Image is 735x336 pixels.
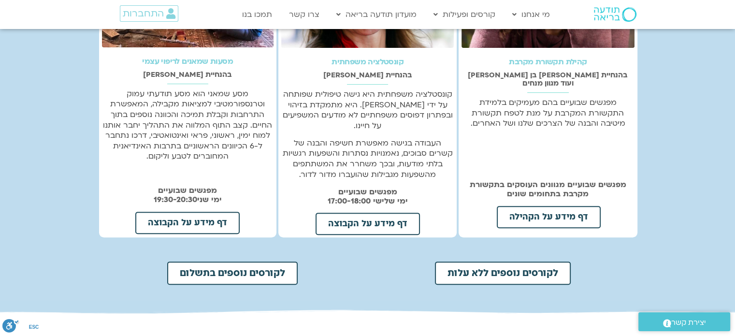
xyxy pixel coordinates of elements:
img: תודעה בריאה [594,7,636,22]
h2: בהנחיית [PERSON_NAME] [102,71,274,79]
p: העבודה בגישה מאפשרת חשיפה והבנה של קשרים סבוכים, נאמנויות נסתרות והשפעות רגשיות בלתי מודעות, ובכך... [281,138,454,180]
span: דף מידע על הקבוצה [328,219,407,228]
p: מפגשים שבועיים ימי שלישי 17:00-18:00 [281,188,454,206]
span: מפגשים שבועיים [158,185,217,196]
a: דף מידע על הקבוצה [316,213,420,235]
a: יצירת קשר [638,312,730,331]
span: מפגשים שבועיים בהם מעמיקים בלמידת התקשורת המקרבת על מנת לטפח תקשורת מיטיבה והבנה של הצרכים שלנו ו... [471,97,625,129]
h2: בהנחיית [PERSON_NAME] [281,71,454,79]
a: לקורסים נוספים בתשלום [167,262,298,285]
a: מועדון תודעה בריאה [331,5,421,24]
span: לקורסים נוספים בתשלום [180,268,285,278]
p: 19:30-20:30 [102,186,274,205]
a: לקורסים נוספים ללא עלות [435,262,571,285]
a: צרו קשר [284,5,324,24]
a: קורסים ופעילות [429,5,500,24]
a: התחברות [120,5,178,22]
a: מי אנחנו [507,5,555,24]
a: קונסטלציה משפחתית [331,57,404,67]
a: תמכו בנו [237,5,277,24]
span: לקורסים נוספים ללא עלות [447,268,558,278]
a: קהילת תקשורת מקרבת [509,57,587,67]
a: מסעות שמאנים לריפוי עצמי [142,56,233,67]
a: דף מידע על הקבוצה [135,212,240,234]
span: דף מידע על הקבוצה [148,219,227,227]
a: דף מידע על הקהילה [497,206,601,228]
p: מפגשים שבועיים מגוונים העוסקים בתקשורת מקרבת בתחומים שונים [461,180,634,199]
span: דף מידע על הקהילה [509,213,588,221]
span: התחברות [123,8,164,19]
span: יצירת קשר [671,316,706,329]
h2: בהנחיית [PERSON_NAME] בן [PERSON_NAME] ועוד מגוון מנחים [461,71,634,88]
p: מסע שמאני הוא מסע תודעתי עמוק וטרנספורמטיבי למציאות מקבילה, המאפשרת התרחבות וקבלת תמיכה והכוונה נ... [102,89,274,162]
span: ימי שני [197,194,222,205]
p: קונסטלציה משפחתית היא גישה טיפולית שפותחה על ידי [PERSON_NAME]. היא מתמקדת בזיהוי ובפתרון דפוסים ... [281,89,454,131]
